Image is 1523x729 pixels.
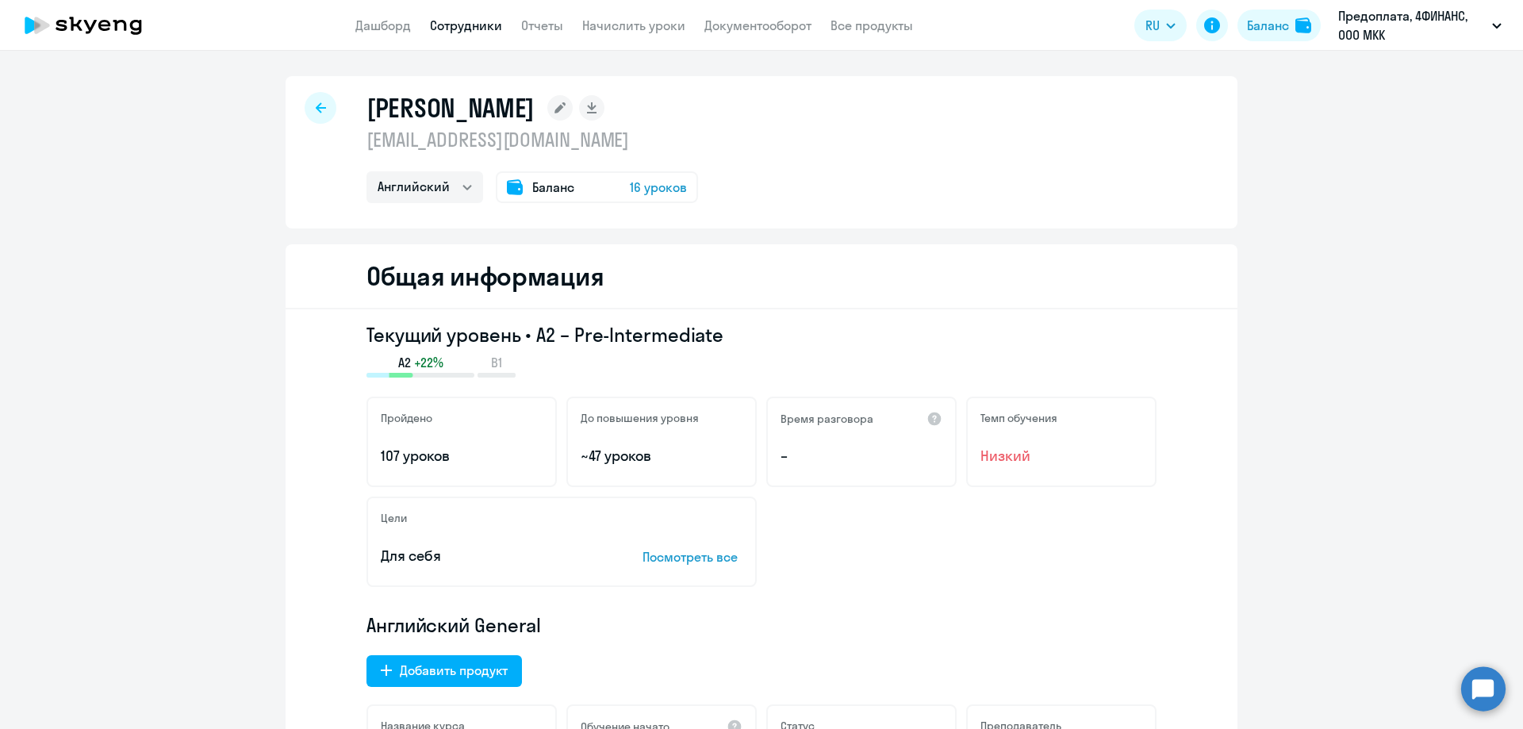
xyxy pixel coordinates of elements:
[381,411,432,425] h5: Пройдено
[581,446,742,466] p: ~47 уроков
[630,178,687,197] span: 16 уроков
[980,446,1142,466] span: Низкий
[581,411,699,425] h5: До повышения уровня
[430,17,502,33] a: Сотрудники
[366,612,541,638] span: Английский General
[366,322,1157,347] h3: Текущий уровень • A2 – Pre-Intermediate
[1295,17,1311,33] img: balance
[366,260,604,292] h2: Общая информация
[1338,6,1486,44] p: Предоплата, 4ФИНАНС, ООО МКК
[704,17,811,33] a: Документооборот
[521,17,563,33] a: Отчеты
[381,511,407,525] h5: Цели
[366,127,698,152] p: [EMAIL_ADDRESS][DOMAIN_NAME]
[355,17,411,33] a: Дашборд
[398,354,411,371] span: A2
[381,446,543,466] p: 107 уроков
[781,446,942,466] p: –
[491,354,502,371] span: B1
[414,354,443,371] span: +22%
[366,92,535,124] h1: [PERSON_NAME]
[1330,6,1510,44] button: Предоплата, 4ФИНАНС, ООО МКК
[582,17,685,33] a: Начислить уроки
[1145,16,1160,35] span: RU
[1247,16,1289,35] div: Баланс
[781,412,873,426] h5: Время разговора
[1134,10,1187,41] button: RU
[532,178,574,197] span: Баланс
[366,655,522,687] button: Добавить продукт
[831,17,913,33] a: Все продукты
[980,411,1057,425] h5: Темп обучения
[643,547,742,566] p: Посмотреть все
[381,546,593,566] p: Для себя
[400,661,508,680] div: Добавить продукт
[1237,10,1321,41] button: Балансbalance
